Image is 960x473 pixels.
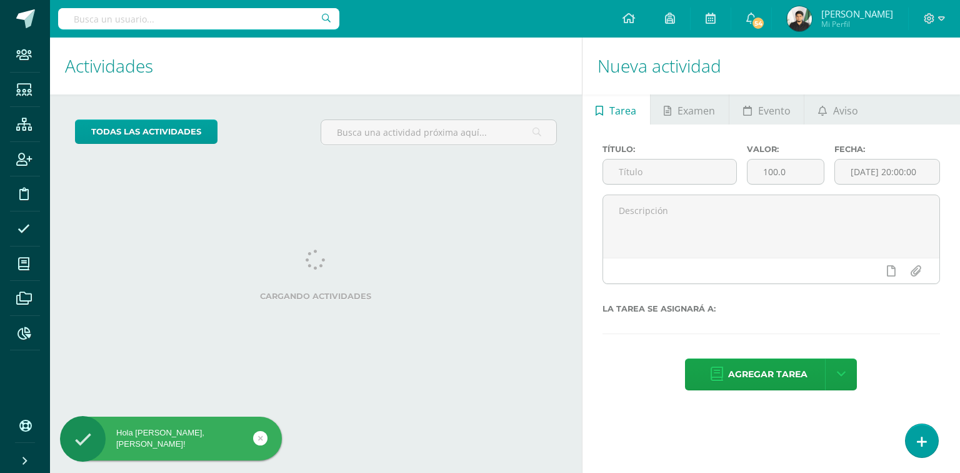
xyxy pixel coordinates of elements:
[609,96,636,126] span: Tarea
[651,94,729,125] a: Examen
[787,6,812,31] img: 333b0b311e30b8d47132d334b2cfd205.png
[758,96,791,126] span: Evento
[321,120,556,145] input: Busca una actividad próxima aquí...
[821,8,893,20] span: [PERSON_NAME]
[75,292,557,301] label: Cargando actividades
[602,304,940,313] label: La tarea se asignará a:
[60,427,282,450] div: Hola [PERSON_NAME], [PERSON_NAME]!
[835,160,939,184] input: Fecha de entrega
[728,359,807,390] span: Agregar tarea
[602,145,737,154] label: Título:
[747,145,824,154] label: Valor:
[677,96,715,126] span: Examen
[582,94,650,125] a: Tarea
[833,96,858,126] span: Aviso
[804,94,871,125] a: Aviso
[751,16,765,30] span: 54
[834,145,940,154] label: Fecha:
[65,38,567,94] h1: Actividades
[75,120,217,144] a: todas las Actividades
[58,8,339,29] input: Busca un usuario...
[603,160,737,184] input: Título
[597,38,945,94] h1: Nueva actividad
[729,94,804,125] a: Evento
[821,19,893,29] span: Mi Perfil
[747,160,823,184] input: Puntos máximos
